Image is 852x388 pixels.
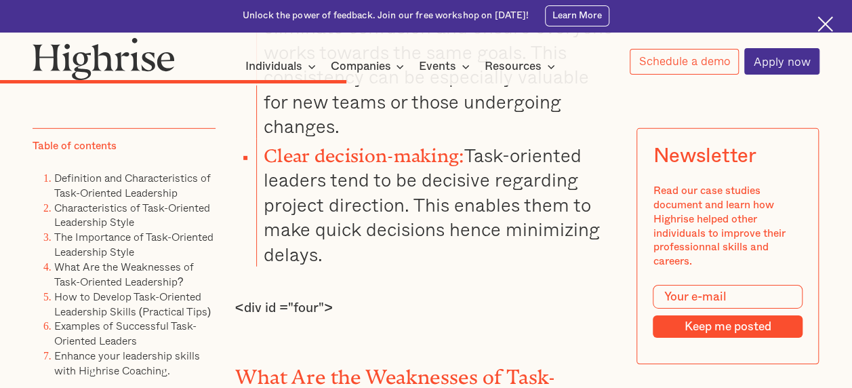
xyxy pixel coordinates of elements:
div: Companies [330,58,390,75]
a: Examples of Successful Task-Oriented Leaders [54,317,197,349]
a: Schedule a demo [630,49,739,75]
div: Table of contents [33,139,117,153]
div: Individuals [245,58,320,75]
a: How to Develop Task-Oriented Leadership Skills (Practical Tips) [54,288,211,319]
div: Events [419,58,474,75]
a: Apply now [744,48,819,75]
img: Highrise logo [33,37,175,80]
a: Definition and Characteristics of Task-Oriented Leadership [54,169,211,200]
div: Resources [485,58,559,75]
img: Cross icon [817,16,833,32]
div: Events [419,58,456,75]
input: Keep me posted [653,315,803,337]
a: Characteristics of Task-Oriented Leadership Style [54,199,210,230]
strong: Clear decision-making: [264,145,464,157]
a: The Importance of Task-Oriented Leadership Style [54,229,214,260]
a: Enhance your leadership skills with Highrise Coaching. [54,347,200,378]
p: <div id ="four"> [235,298,617,318]
form: Modal Form [653,284,803,337]
input: Your e-mail [653,284,803,308]
div: Newsletter [653,144,756,168]
a: What Are the Weaknesses of Task-Oriented Leadership? [54,258,194,289]
a: Learn More [545,5,609,26]
div: Read our case studies document and learn how Highrise helped other individuals to improve their p... [653,183,803,268]
li: Task-oriented leaders tend to be decisive regarding project direction. This enables them to make ... [256,139,617,267]
div: Resources [485,58,542,75]
div: Individuals [245,58,302,75]
div: Unlock the power of feedback. Join our free workshop on [DATE]! [243,9,529,22]
div: Companies [330,58,408,75]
